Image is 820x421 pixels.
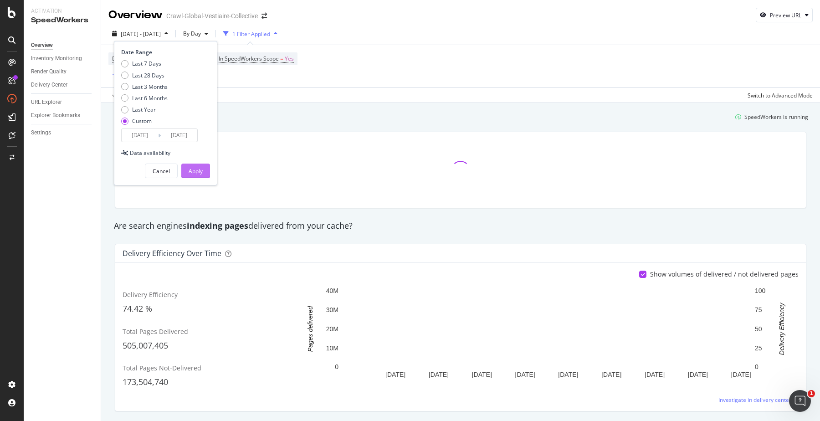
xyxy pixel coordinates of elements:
[132,94,168,102] div: Last 6 Months
[429,371,449,378] text: [DATE]
[31,41,53,50] div: Overview
[121,83,168,91] div: Last 3 Months
[31,128,51,138] div: Settings
[132,72,164,79] div: Last 28 Days
[108,69,145,80] button: Add Filter
[326,325,338,333] text: 20M
[294,286,799,382] svg: A chart.
[808,390,815,397] span: 1
[515,371,535,378] text: [DATE]
[755,325,762,333] text: 50
[161,129,197,142] input: End Date
[187,220,248,231] strong: indexing pages
[558,371,578,378] text: [DATE]
[132,117,152,125] div: Custom
[31,111,80,120] div: Explorer Bookmarks
[650,270,799,279] div: Show volumes of delivered / not delivered pages
[166,11,258,21] div: Crawl-Global-Vestiaire-Collective
[31,7,93,15] div: Activation
[179,30,201,37] span: By Day
[31,98,94,107] a: URL Explorer
[123,364,201,372] span: Total Pages Not-Delivered
[31,98,62,107] div: URL Explorer
[123,290,178,299] span: Delivery Efficiency
[688,371,708,378] text: [DATE]
[112,55,129,62] span: Device
[789,390,811,412] iframe: Intercom live chat
[601,371,621,378] text: [DATE]
[31,54,82,63] div: Inventory Monitoring
[132,106,156,113] div: Last Year
[335,364,338,371] text: 0
[121,60,168,67] div: Last 7 Days
[179,26,212,41] button: By Day
[123,376,168,387] span: 173,504,740
[130,149,170,157] div: Data availability
[121,106,168,113] div: Last Year
[108,88,135,103] button: Apply
[31,128,94,138] a: Settings
[121,48,208,56] div: Date Range
[261,13,267,19] div: arrow-right-arrow-left
[121,30,161,38] span: [DATE] - [DATE]
[756,8,813,22] button: Preview URL
[744,113,808,121] div: SpeedWorkers is running
[285,52,294,65] span: Yes
[755,306,762,313] text: 75
[181,164,210,178] button: Apply
[108,7,163,23] div: Overview
[132,83,168,91] div: Last 3 Months
[472,371,492,378] text: [DATE]
[385,371,405,378] text: [DATE]
[326,344,338,352] text: 10M
[189,167,203,175] div: Apply
[770,11,801,19] div: Preview URL
[121,117,168,125] div: Custom
[755,364,758,371] text: 0
[153,167,170,175] div: Cancel
[731,371,751,378] text: [DATE]
[755,344,762,352] text: 25
[109,220,812,232] div: Are search engines delivered from your cache?
[31,67,67,77] div: Render Quality
[31,111,94,120] a: Explorer Bookmarks
[108,26,172,41] button: [DATE] - [DATE]
[123,249,221,258] div: Delivery Efficiency over time
[31,15,93,26] div: SpeedWorkers
[31,67,94,77] a: Render Quality
[280,55,283,62] span: =
[748,92,813,99] div: Switch to Advanced Mode
[31,41,94,50] a: Overview
[31,80,94,90] a: Delivery Center
[31,54,94,63] a: Inventory Monitoring
[121,94,168,102] div: Last 6 Months
[326,306,338,313] text: 30M
[145,164,178,178] button: Cancel
[718,396,791,404] span: Investigate in delivery center
[220,26,281,41] button: 1 Filter Applied
[132,60,161,67] div: Last 7 Days
[718,396,799,404] a: Investigate in delivery center
[307,306,314,352] text: Pages delivered
[122,129,158,142] input: Start Date
[121,72,168,79] div: Last 28 Days
[744,88,813,103] button: Switch to Advanced Mode
[755,288,766,295] text: 100
[123,327,188,336] span: Total Pages Delivered
[123,340,168,351] span: 505,007,405
[645,371,665,378] text: [DATE]
[123,303,152,314] span: 74.42 %
[31,80,67,90] div: Delivery Center
[326,288,338,295] text: 40M
[778,303,785,355] text: Delivery Efficiency
[219,55,279,62] span: In SpeedWorkers Scope
[232,30,270,38] div: 1 Filter Applied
